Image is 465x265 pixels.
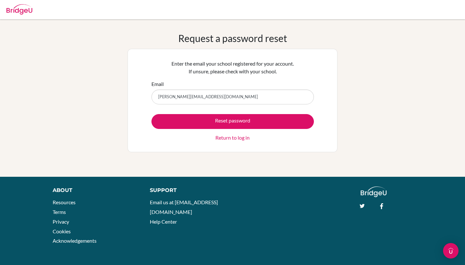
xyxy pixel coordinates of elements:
[53,228,71,234] a: Cookies
[215,134,250,142] a: Return to log in
[53,218,69,225] a: Privacy
[150,218,177,225] a: Help Center
[151,114,314,129] button: Reset password
[151,80,164,88] label: Email
[53,186,135,194] div: About
[443,243,459,259] div: Open Intercom Messenger
[150,186,226,194] div: Support
[53,209,66,215] a: Terms
[361,186,387,197] img: logo_white@2x-f4f0deed5e89b7ecb1c2cc34c3e3d731f90f0f143d5ea2071677605dd97b5244.png
[178,32,287,44] h1: Request a password reset
[53,238,97,244] a: Acknowledgements
[53,199,76,205] a: Resources
[6,4,32,15] img: Bridge-U
[150,199,218,215] a: Email us at [EMAIL_ADDRESS][DOMAIN_NAME]
[151,60,314,75] p: Enter the email your school registered for your account. If unsure, please check with your school.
